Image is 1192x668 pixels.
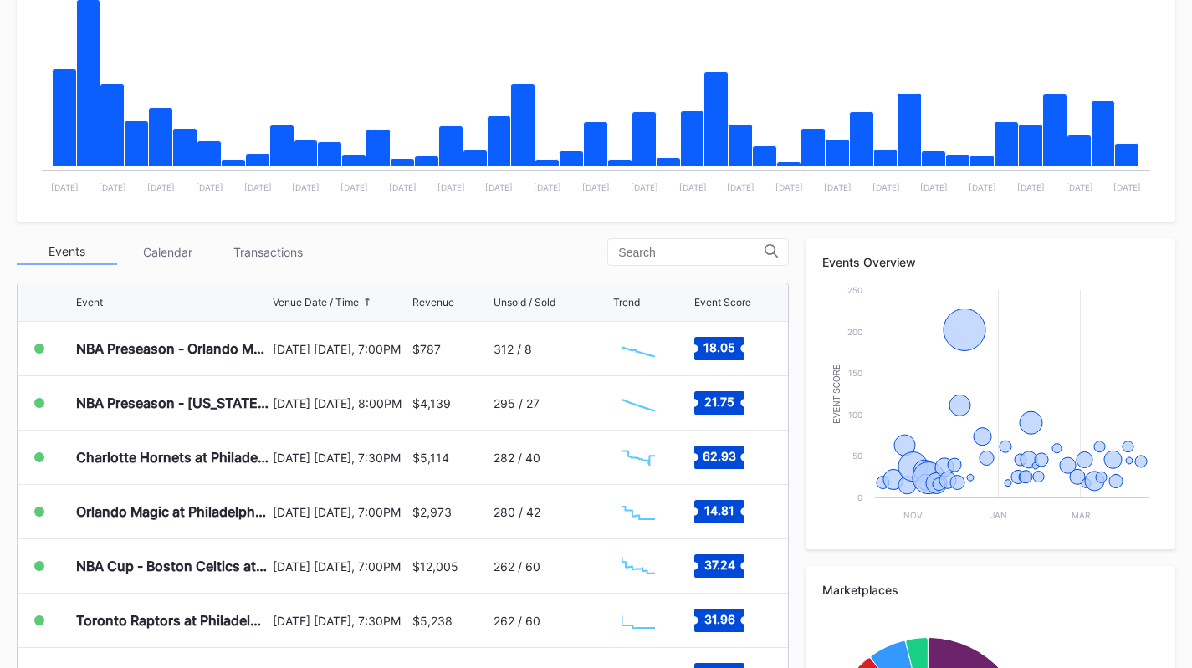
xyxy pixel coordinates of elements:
[969,182,996,192] text: [DATE]
[412,451,449,465] div: $5,114
[76,503,269,520] div: Orlando Magic at Philadelphia 76ers
[822,255,1159,269] div: Events Overview
[857,492,862,502] text: 0
[613,382,663,424] svg: Chart title
[76,340,269,357] div: NBA Preseason - Orlando Magic at Philadelphia 76ers
[679,182,707,192] text: [DATE]
[847,285,862,295] text: 250
[1066,182,1093,192] text: [DATE]
[613,436,663,478] svg: Chart title
[292,182,320,192] text: [DATE]
[76,558,269,574] div: NBA Cup - Boston Celtics at Philadelphia 76ers
[76,395,269,411] div: NBA Preseason - [US_STATE] Timberwolves at Philadelphia 76ers
[412,559,458,574] div: $12,005
[273,342,407,356] div: [DATE] [DATE], 7:00PM
[147,182,175,192] text: [DATE]
[703,340,735,354] text: 18.05
[822,583,1159,597] div: Marketplaces
[99,182,126,192] text: [DATE]
[613,296,640,309] div: Trend
[437,182,465,192] text: [DATE]
[704,558,735,572] text: 37.24
[196,182,223,192] text: [DATE]
[340,182,368,192] text: [DATE]
[848,368,862,378] text: 150
[273,451,407,465] div: [DATE] [DATE], 7:30PM
[534,182,561,192] text: [DATE]
[217,239,318,265] div: Transactions
[273,296,359,309] div: Venue Date / Time
[412,505,452,519] div: $2,973
[824,182,852,192] text: [DATE]
[613,328,663,370] svg: Chart title
[494,296,555,309] div: Unsold / Sold
[273,614,407,628] div: [DATE] [DATE], 7:30PM
[613,599,663,641] svg: Chart title
[848,410,862,420] text: 100
[494,451,540,465] div: 282 / 40
[920,182,948,192] text: [DATE]
[613,491,663,533] svg: Chart title
[872,182,900,192] text: [DATE]
[582,182,610,192] text: [DATE]
[1072,510,1092,520] text: Mar
[17,239,117,265] div: Events
[847,327,862,337] text: 200
[76,296,103,309] div: Event
[51,182,79,192] text: [DATE]
[494,559,540,574] div: 262 / 60
[76,612,269,629] div: Toronto Raptors at Philadelphia 76ers
[494,342,532,356] div: 312 / 8
[412,296,454,309] div: Revenue
[273,396,407,410] div: [DATE] [DATE], 8:00PM
[273,505,407,519] div: [DATE] [DATE], 7:00PM
[903,510,923,520] text: Nov
[494,614,540,628] div: 262 / 60
[117,239,217,265] div: Calendar
[494,505,540,519] div: 280 / 42
[832,364,842,424] text: Event Score
[244,182,272,192] text: [DATE]
[485,182,513,192] text: [DATE]
[613,545,663,587] svg: Chart title
[704,503,734,518] text: 14.81
[412,614,453,628] div: $5,238
[618,246,765,259] input: Search
[1017,182,1045,192] text: [DATE]
[631,182,658,192] text: [DATE]
[494,396,540,410] div: 295 / 27
[852,451,862,461] text: 50
[694,296,751,309] div: Event Score
[273,559,407,574] div: [DATE] [DATE], 7:00PM
[703,449,736,463] text: 62.93
[704,612,735,626] text: 31.96
[990,510,1007,520] text: Jan
[76,449,269,466] div: Charlotte Hornets at Philadelphia 76ers
[412,342,441,356] div: $787
[412,396,451,410] div: $4,139
[727,182,755,192] text: [DATE]
[822,282,1158,533] svg: Chart title
[775,182,803,192] text: [DATE]
[1113,182,1141,192] text: [DATE]
[704,395,734,409] text: 21.75
[389,182,417,192] text: [DATE]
